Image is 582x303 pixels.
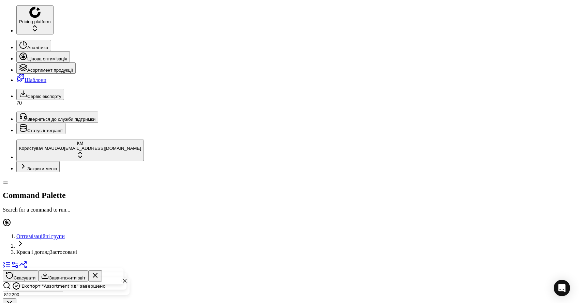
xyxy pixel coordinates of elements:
[27,68,73,73] span: Асортимент продукції
[16,77,46,83] a: Шаблони
[16,40,51,51] button: Аналітика
[19,19,51,24] span: Pricing platform
[25,77,46,83] span: Шаблони
[16,249,579,255] span: Краса і доглядЗастосовані
[16,140,144,161] button: КMКористувач MAUDAU[EMAIL_ADDRESS][DOMAIN_NAME]
[16,89,64,100] button: Сервіс експорту
[27,117,95,122] span: Зверніться до служби підтримки
[16,5,54,34] button: Pricing platform
[3,270,38,282] button: Скасувати
[50,249,77,255] span: Застосовані
[27,94,61,99] span: Сервіс експорту
[16,51,70,62] button: Цінова оптимізація
[64,146,141,151] span: [EMAIL_ADDRESS][DOMAIN_NAME]
[27,56,67,61] span: Цінова оптимізація
[16,233,65,239] a: Оптимізаційні групи
[27,45,48,50] span: Аналітика
[16,112,98,123] button: Зверніться до служби підтримки
[19,146,64,151] span: Користувач MAUDAU
[3,291,63,298] input: Пошук по SKU або назві
[16,100,579,106] div: 70
[21,283,106,290] div: Експорт "Assortment хд" завершено
[3,182,8,184] button: Toggle Sidebar
[16,161,60,172] button: Закрити меню
[16,123,65,134] button: Статус інтеграції
[121,277,128,284] button: Close toast
[554,280,570,296] div: Open Intercom Messenger
[27,166,57,171] span: Закрити меню
[27,128,63,133] span: Статус інтеграції
[3,207,579,213] p: Search for a command to run...
[3,191,579,200] h2: Command Palette
[77,141,84,146] span: КM
[16,249,50,255] span: Краса і догляд
[16,62,76,74] button: Асортимент продукції
[3,233,579,255] nav: breadcrumb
